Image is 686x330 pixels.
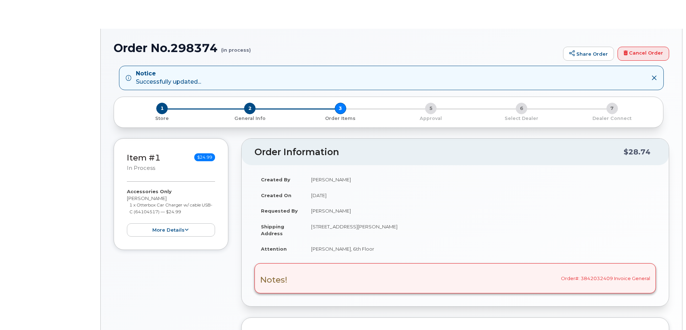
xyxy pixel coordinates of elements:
small: (in process) [221,42,251,53]
strong: Created On [261,192,291,198]
a: 1 Store [120,114,205,122]
div: Order#: 3842032409 Invoice General [254,263,656,293]
div: $28.74 [624,145,651,159]
span: 1 [156,103,168,114]
strong: Shipping Address [261,224,284,236]
p: Store [123,115,202,122]
strong: Accessories Only [127,189,172,194]
td: [STREET_ADDRESS][PERSON_NAME] [305,219,656,241]
td: [DATE] [305,187,656,203]
span: 2 [244,103,256,114]
strong: Attention [261,246,287,252]
small: 1 x Otterbox Car Charger w/ cable USB-C (64104517) — $24.99 [129,202,213,214]
h1: Order No.298374 [114,42,559,54]
small: in process [127,165,155,171]
div: [PERSON_NAME] [127,188,215,237]
td: [PERSON_NAME] [305,203,656,219]
div: Successfully updated... [136,70,201,86]
p: General Info [208,115,292,122]
h3: Notes! [260,275,287,284]
a: Item #1 [127,153,161,163]
strong: Requested By [261,208,298,214]
h2: Order Information [254,147,624,157]
span: $24.99 [194,153,215,161]
strong: Notice [136,70,201,78]
a: Cancel Order [618,47,669,61]
a: Share Order [563,47,614,61]
button: more details [127,223,215,237]
td: [PERSON_NAME] [305,172,656,187]
strong: Created By [261,177,290,182]
a: 2 General Info [205,114,295,122]
td: [PERSON_NAME], 6th Floor [305,241,656,257]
